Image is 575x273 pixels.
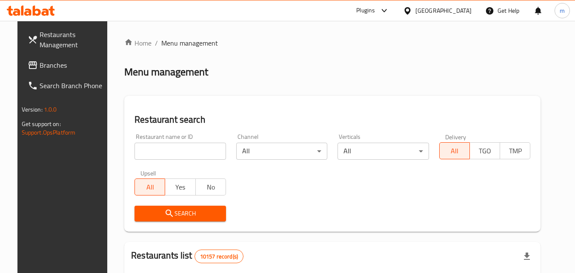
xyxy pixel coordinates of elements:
[473,145,497,157] span: TGO
[124,38,152,48] a: Home
[415,6,472,15] div: [GEOGRAPHIC_DATA]
[141,208,219,219] span: Search
[356,6,375,16] div: Plugins
[40,29,107,50] span: Restaurants Management
[469,142,500,159] button: TGO
[236,143,328,160] div: All
[195,250,243,263] div: Total records count
[134,178,165,195] button: All
[22,127,76,138] a: Support.OpsPlatform
[40,60,107,70] span: Branches
[443,145,466,157] span: All
[40,80,107,91] span: Search Branch Phone
[560,6,565,15] span: m
[124,38,541,48] nav: breadcrumb
[22,104,43,115] span: Version:
[500,142,530,159] button: TMP
[134,143,226,160] input: Search for restaurant name or ID..
[21,75,114,96] a: Search Branch Phone
[195,253,243,261] span: 10157 record(s)
[155,38,158,48] li: /
[21,55,114,75] a: Branches
[22,118,61,129] span: Get support on:
[199,181,223,193] span: No
[44,104,57,115] span: 1.0.0
[161,38,218,48] span: Menu management
[140,170,156,176] label: Upsell
[439,142,470,159] button: All
[445,134,466,140] label: Delivery
[165,178,195,195] button: Yes
[338,143,429,160] div: All
[124,65,208,79] h2: Menu management
[134,113,530,126] h2: Restaurant search
[134,206,226,221] button: Search
[195,178,226,195] button: No
[517,246,537,267] div: Export file
[503,145,527,157] span: TMP
[131,249,243,263] h2: Restaurants list
[21,24,114,55] a: Restaurants Management
[169,181,192,193] span: Yes
[138,181,162,193] span: All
